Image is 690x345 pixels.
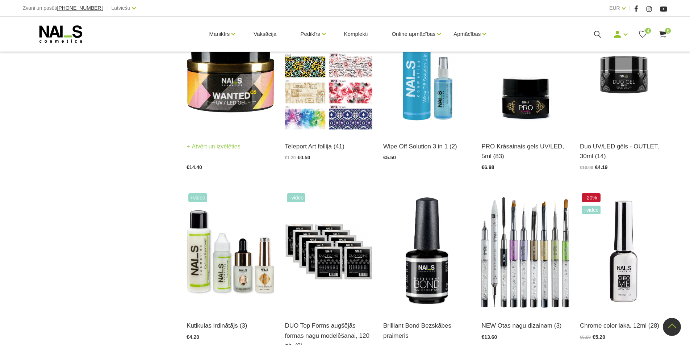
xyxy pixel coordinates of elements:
[285,142,372,151] a: Teleport Art follija (41)
[298,155,310,160] span: €0.50
[481,334,497,340] span: €13.60
[593,334,605,340] span: €5.20
[383,155,396,160] span: €5.50
[187,164,202,170] span: €14.40
[481,192,569,312] img: Dažāda veida dizaina otas:- Art Magnetics tools- Spatula Tool- Fork Brush #6- Art U Slant- Oval #...
[209,20,230,49] a: Manikīrs
[383,321,471,340] a: Brilliant Bond Bezskābes praimeris
[187,321,274,331] a: Kutikulas irdinātājs (3)
[383,192,471,312] img: Bezskābes saķeres kārta nagiem.Skābi nesaturošs līdzeklis, kas nodrošina lielisku dabīgā naga saķ...
[580,192,667,312] img: Paredzēta hromēta jeb spoguļspīduma efekta veidošanai uz pilnas naga plātnes vai atsevišķiem diza...
[595,164,608,170] span: €4.19
[481,12,569,132] img: Augstas kvalitātes krāsainie geli ar 4D pigmentu un piesātinātu toni. Dod iespēju zīmēt smalkas l...
[481,164,494,170] span: €6.98
[57,5,103,11] a: [PHONE_NUMBER]
[582,193,601,202] span: -20%
[112,4,130,12] a: Latviešu
[285,12,372,132] img: Folija nagu dizainam, paredzēta lietot kopā ar Teleport Sticky Gel.Piedāvājumā 40 veidi, 20 x 4cm...
[665,28,671,34] span: 6
[383,142,471,151] a: Wipe Off Solution 3 in 1 (2)
[453,20,481,49] a: Apmācības
[187,12,274,132] img: Gels WANTED NAILS cosmetics tehniķu komanda ir radījusi gelu, kas ilgi jau ir katra meistara mekl...
[285,155,296,160] span: €1.20
[580,12,667,132] img: Polim. laiks:DUO GEL Nr. 101, 008, 000, 006, 002, 003, 014, 011, 012, 001, 009, 007, 005, 013, 00...
[580,321,667,331] a: Chrome color laka, 12ml (28)
[481,321,569,331] a: NEW Otas nagu dizainam (3)
[187,142,241,152] a: Atvērt un izvēlēties
[248,17,282,51] a: Vaksācija
[188,193,207,202] span: +Video
[609,4,620,12] a: EUR
[300,20,320,49] a: Pedikīrs
[580,142,667,161] a: Duo UV/LED gēls - OUTLET, 30ml (14)
[580,165,593,170] span: €10.00
[629,4,631,13] span: |
[106,4,108,13] span: |
[287,193,306,202] span: +Video
[338,17,374,51] a: Komplekti
[187,192,274,312] img: Līdzeklis kutikulas mīkstināšanai un irdināšanai vien pāris sekunžu laikā. Ideāli piemērots kutik...
[187,334,199,340] span: €4.20
[582,206,601,214] span: +Video
[580,335,591,340] span: €6.50
[645,28,651,34] span: 4
[392,20,435,49] a: Online apmācības
[23,4,103,13] div: Zvani un pasūti
[285,192,372,312] img: #1 • Mazs(S) sāna arkas izliekums, normāls/vidējs C izliekums, garā forma • Piemērota standarta n...
[481,142,569,161] a: PRO Krāsainais gels UV/LED, 5ml (83)
[658,30,667,39] a: 6
[383,12,471,132] img: Līdzeklis “trīs vienā“ - paredzēts dabīgā naga attaukošanai un dehidrācijai, gela un gellaku lipī...
[638,30,647,39] a: 4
